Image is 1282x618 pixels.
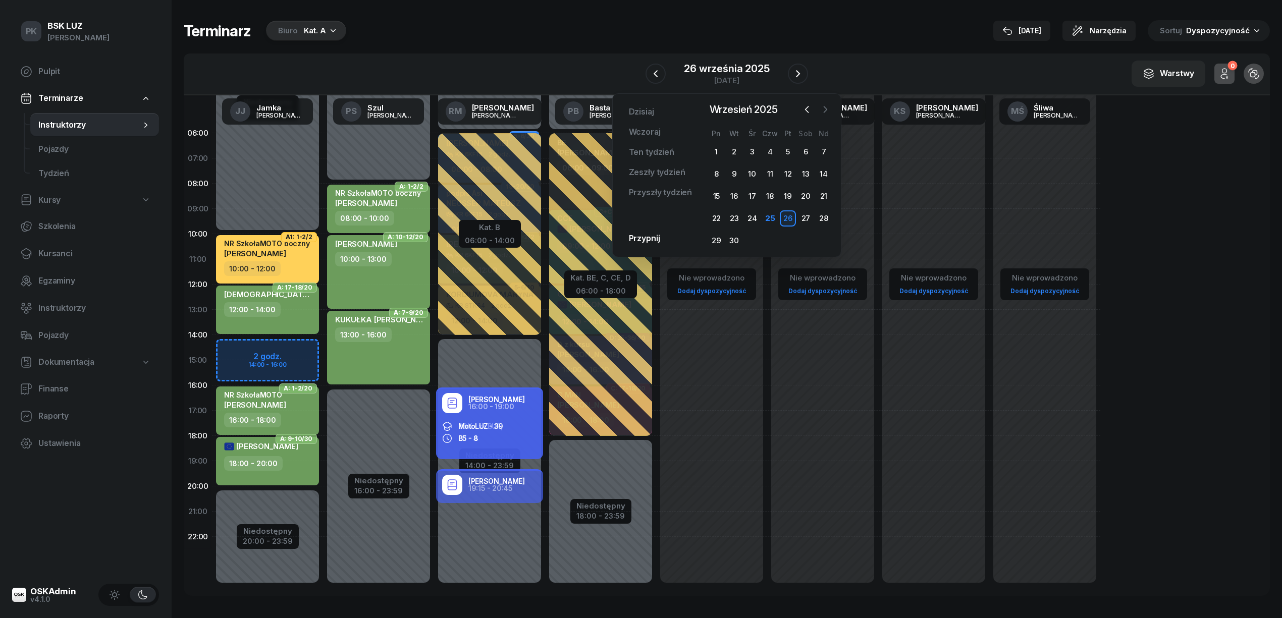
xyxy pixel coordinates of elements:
a: KS[PERSON_NAME][PERSON_NAME] [882,98,986,125]
div: 22:00 [184,524,212,549]
div: Jamka [256,104,305,111]
div: 21 [816,188,832,204]
span: A1: 1-2/2 [286,236,312,238]
span: PS [346,107,357,116]
a: Terminarze [12,87,159,110]
div: Kat. A [304,25,326,37]
span: A: 7-9/20 [394,312,423,314]
div: Nd [815,129,832,138]
div: 10:00 - 12:00 [224,261,281,276]
button: Kat. B06:00 - 14:00 [465,221,515,245]
div: 20:00 [184,474,212,499]
span: Instruktorzy [38,119,141,132]
div: 22 [708,210,724,227]
div: 12:00 [184,272,212,297]
div: 9 [726,166,742,182]
div: 08:00 [184,171,212,196]
span: Narzędzia [1090,25,1127,37]
span: [DEMOGRAPHIC_DATA] GRZEGORZ [224,290,355,299]
div: [PERSON_NAME] [256,112,305,119]
div: Niedostępny [243,527,293,535]
div: Wt [725,129,743,138]
div: Sob [797,129,815,138]
span: Pulpit [38,65,151,78]
span: Dyspozycyjność [1186,26,1250,35]
a: PSSzul[PERSON_NAME] [333,98,424,125]
div: 17:00 [184,398,212,423]
div: 16:00 [184,373,212,398]
div: 19 [780,188,796,204]
span: Tydzień [38,167,151,180]
button: Nie wprowadzonoDodaj dyspozycyjność [895,269,972,299]
button: Nie wprowadzonoDodaj dyspozycyjność [673,269,750,299]
div: v4.1.0 [30,596,76,603]
span: Kursy [38,194,61,207]
a: Dodaj dyspozycyjność [784,285,861,297]
div: Śr [743,129,761,138]
div: Niedostępny [576,502,625,510]
div: 25 [762,210,778,227]
div: [PERSON_NAME] [916,112,965,119]
div: 24 [744,210,760,227]
div: 8 [708,166,724,182]
div: [DATE] [1002,25,1041,37]
div: Nie wprowadzono [1006,271,1083,285]
div: 7 [816,144,832,160]
span: Dokumentacja [38,356,94,369]
a: Pojazdy [30,137,159,161]
div: 3 [744,144,760,160]
a: Przypnij [621,229,668,249]
div: 28 [816,210,832,227]
a: Egzaminy [12,269,159,293]
div: 15:00 [184,348,212,373]
span: Egzaminy [38,274,151,288]
span: [PERSON_NAME] [335,198,397,208]
div: Biuro [278,25,298,37]
div: 26 września 2025 [684,64,769,74]
a: Dokumentacja [12,351,159,374]
div: 21:00 [184,499,212,524]
span: [PERSON_NAME] [224,400,286,410]
span: Terminarze [38,92,83,105]
div: 20 [798,188,814,204]
button: Narzędzia [1062,21,1136,41]
div: Basta [590,104,638,111]
div: [DATE] [684,77,769,84]
span: A: 9-10/30 [280,438,312,440]
div: 16:00 - 23:59 [354,484,403,495]
div: 13:00 - 16:00 [335,327,392,342]
div: 14:00 [184,322,212,348]
span: JJ [235,107,245,116]
span: MŚ [1011,107,1025,116]
div: [PERSON_NAME] [472,112,520,119]
div: 08:00 - 10:00 [335,211,394,226]
span: [PERSON_NAME] [236,441,298,451]
div: [PERSON_NAME] [916,104,978,111]
span: RM [449,107,462,116]
span: A: 1-2/2 [399,186,423,188]
button: Sortuj Dyspozycyjność [1148,20,1270,41]
button: Nie wprowadzonoDodaj dyspozycyjność [1006,269,1083,299]
span: Pojazdy [38,143,151,156]
div: Nie wprowadzono [673,271,750,285]
span: Kursanci [38,247,151,260]
div: 16 [726,188,742,204]
div: 30 [726,233,742,249]
h1: Terminarz [184,22,251,40]
span: Wrzesień 2025 [706,101,782,118]
a: Zeszły tydzień [621,162,693,183]
div: Śliwa [1034,104,1082,111]
div: Pn [708,129,725,138]
a: Dodaj dyspozycyjność [1006,285,1083,297]
a: Ten tydzień [621,142,682,162]
a: Kursanci [12,242,159,266]
div: 18:00 - 23:59 [576,510,625,520]
button: Niedostępny20:00 - 23:59 [243,525,293,547]
a: Ustawienia [12,431,159,456]
a: Instruktorzy [12,296,159,320]
button: [DATE] [993,21,1050,41]
div: [PERSON_NAME] [1034,112,1082,119]
div: NR SzkołaMOTO [224,390,286,399]
div: Pt [779,129,796,138]
div: 14:00 - 23:59 [465,459,514,470]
